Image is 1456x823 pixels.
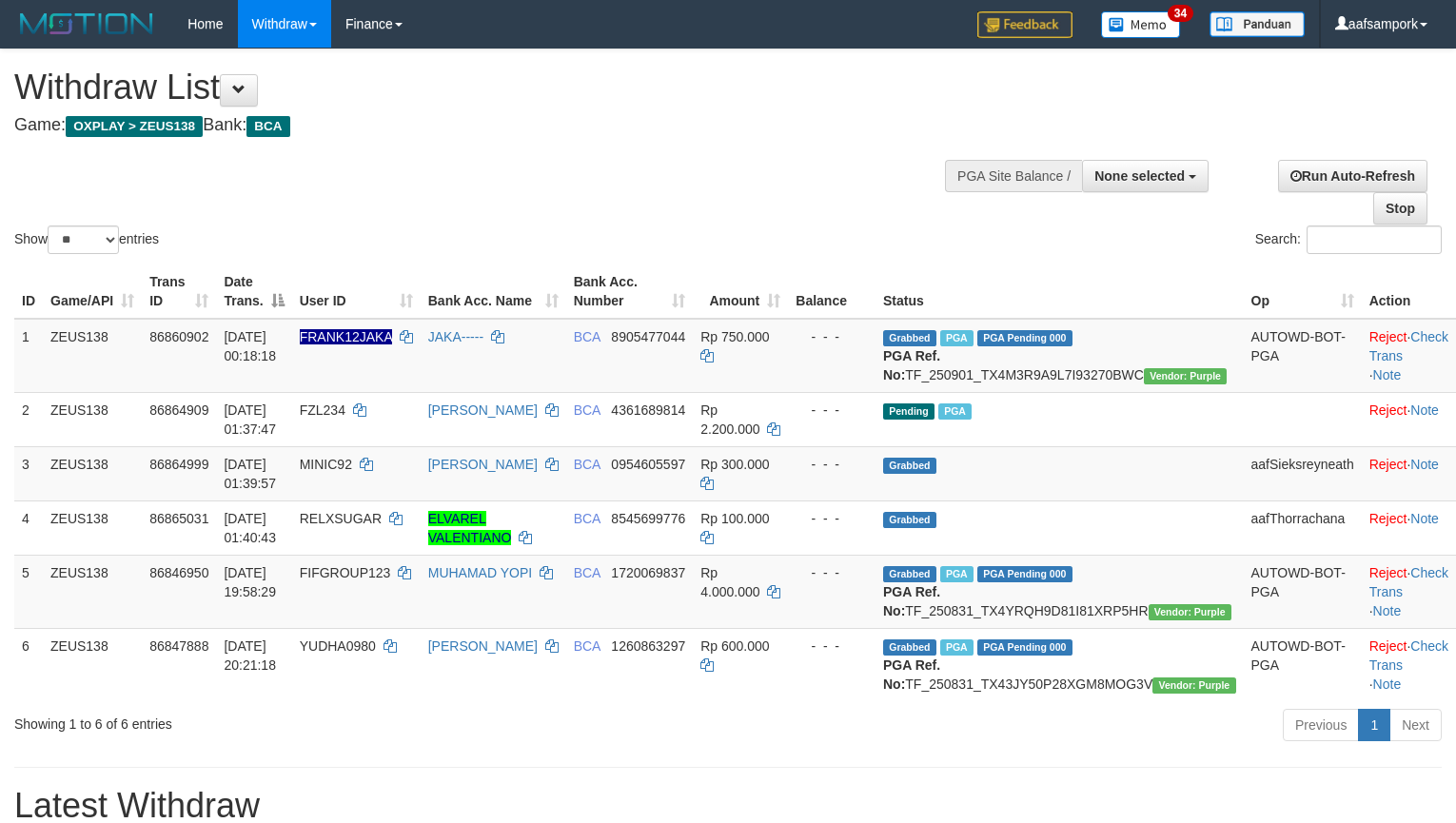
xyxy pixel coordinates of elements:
[1410,402,1439,418] a: Note
[611,457,685,472] span: Copy 0954605597 to clipboard
[300,565,391,580] span: FIFGROUP123
[883,566,936,582] span: Grabbed
[224,511,276,545] span: [DATE] 01:40:43
[149,402,208,418] span: 86864909
[700,329,769,344] span: Rp 750.000
[428,638,538,654] a: [PERSON_NAME]
[14,319,43,393] td: 1
[1369,329,1407,344] a: Reject
[224,402,276,437] span: [DATE] 01:37:47
[1278,160,1427,192] a: Run Auto-Refresh
[224,565,276,599] span: [DATE] 19:58:29
[700,457,769,472] span: Rp 300.000
[1152,677,1235,694] span: Vendor URL: https://trx4.1velocity.biz
[14,116,952,135] h4: Game: Bank:
[1373,192,1427,225] a: Stop
[1369,565,1407,580] a: Reject
[574,329,600,344] span: BCA
[149,457,208,472] span: 86864999
[14,555,43,628] td: 5
[883,403,935,420] span: Pending
[574,565,600,580] span: BCA
[1369,329,1448,363] a: Check Trans
[1369,457,1407,472] a: Reject
[300,329,392,344] span: Nama rekening ada tanda titik/strip, harap diedit
[14,446,43,500] td: 3
[428,457,538,472] a: [PERSON_NAME]
[300,511,382,526] span: RELXSUGAR
[876,628,1244,701] td: TF_250831_TX43JY50P28XGM8MOG3V
[883,584,940,618] b: PGA Ref. No:
[1362,265,1456,319] th: Action
[1283,709,1359,741] a: Previous
[1210,11,1305,37] img: panduan.png
[1369,638,1448,673] a: Check Trans
[1144,368,1227,384] span: Vendor URL: https://trx4.1velocity.biz
[700,565,759,599] span: Rp 4.000.000
[611,511,685,526] span: Copy 8545699776 to clipboard
[66,116,203,137] span: OXPLAY > ZEUS138
[1307,225,1442,254] input: Search:
[1101,11,1181,38] img: Button%20Memo.svg
[1358,709,1390,741] a: 1
[700,511,769,526] span: Rp 100.000
[940,639,974,656] span: Marked by aafnoeunsreypich
[883,657,940,692] b: PGA Ref. No:
[1244,500,1362,555] td: aafThorrachana
[428,511,512,545] a: ELVAREL VALENTIANO
[611,329,685,344] span: Copy 8905477044 to clipboard
[14,225,159,254] label: Show entries
[788,265,876,319] th: Balance
[43,265,142,319] th: Game/API: activate to sort column ascending
[876,555,1244,628] td: TF_250831_TX4YRQH9D81I81XRP5HR
[1082,160,1209,192] button: None selected
[14,69,952,107] h1: Withdraw List
[1362,628,1456,701] td: · ·
[1362,319,1456,393] td: · ·
[883,512,936,528] span: Grabbed
[1369,402,1407,418] a: Reject
[428,402,538,418] a: [PERSON_NAME]
[1149,604,1231,620] span: Vendor URL: https://trx4.1velocity.biz
[300,402,345,418] span: FZL234
[14,392,43,446] td: 2
[149,565,208,580] span: 86846950
[421,265,566,319] th: Bank Acc. Name: activate to sort column ascending
[149,638,208,654] span: 86847888
[1410,457,1439,472] a: Note
[1362,392,1456,446] td: ·
[693,265,788,319] th: Amount: activate to sort column ascending
[977,330,1072,346] span: PGA Pending
[43,500,142,555] td: ZEUS138
[700,638,769,654] span: Rp 600.000
[224,638,276,673] span: [DATE] 20:21:18
[142,265,216,319] th: Trans ID: activate to sort column ascending
[43,392,142,446] td: ZEUS138
[883,348,940,382] b: PGA Ref. No:
[216,265,291,319] th: Date Trans.: activate to sort column descending
[300,638,376,654] span: YUDHA0980
[1094,168,1185,184] span: None selected
[883,458,936,474] span: Grabbed
[1244,319,1362,393] td: AUTOWD-BOT-PGA
[611,402,685,418] span: Copy 4361689814 to clipboard
[700,402,759,437] span: Rp 2.200.000
[1373,367,1402,382] a: Note
[14,628,43,701] td: 6
[43,628,142,701] td: ZEUS138
[796,327,868,346] div: - - -
[14,265,43,319] th: ID
[977,566,1072,582] span: PGA Pending
[43,555,142,628] td: ZEUS138
[14,500,43,555] td: 4
[876,319,1244,393] td: TF_250901_TX4M3R9A9L7I93270BWC
[1244,628,1362,701] td: AUTOWD-BOT-PGA
[977,639,1072,656] span: PGA Pending
[224,329,276,363] span: [DATE] 00:18:18
[149,329,208,344] span: 86860902
[940,566,974,582] span: Marked by aafnoeunsreypich
[938,403,972,420] span: Marked by aafpengsreynich
[574,402,600,418] span: BCA
[883,639,936,656] span: Grabbed
[1373,676,1402,692] a: Note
